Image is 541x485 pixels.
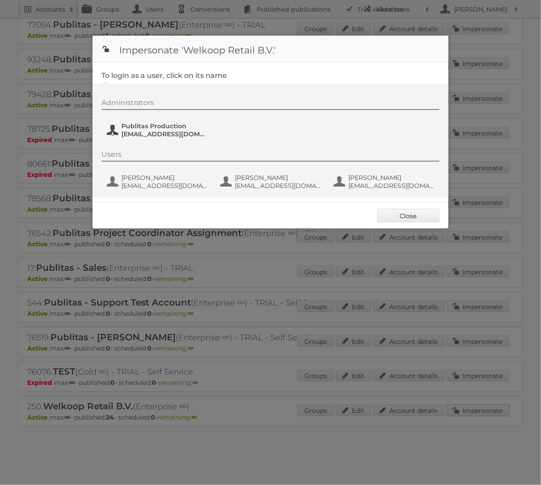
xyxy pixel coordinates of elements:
[101,98,440,110] div: Administrators
[121,174,208,182] span: [PERSON_NAME]
[219,173,324,191] button: [PERSON_NAME] [EMAIL_ADDRESS][DOMAIN_NAME]
[101,150,440,162] div: Users
[235,182,321,190] span: [EMAIL_ADDRESS][DOMAIN_NAME]
[333,173,437,191] button: [PERSON_NAME] [EMAIL_ADDRESS][DOMAIN_NAME]
[93,36,448,62] h1: Impersonate 'Welkoop Retail B.V.'
[377,209,440,222] a: Close
[348,182,435,190] span: [EMAIL_ADDRESS][DOMAIN_NAME]
[121,182,208,190] span: [EMAIL_ADDRESS][DOMAIN_NAME]
[101,71,227,80] legend: To login as a user, click on its name
[106,173,210,191] button: [PERSON_NAME] [EMAIL_ADDRESS][DOMAIN_NAME]
[121,130,208,138] span: [EMAIL_ADDRESS][DOMAIN_NAME]
[121,122,208,130] span: Publitas Production
[348,174,435,182] span: [PERSON_NAME]
[235,174,321,182] span: [PERSON_NAME]
[106,121,210,139] button: Publitas Production [EMAIL_ADDRESS][DOMAIN_NAME]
